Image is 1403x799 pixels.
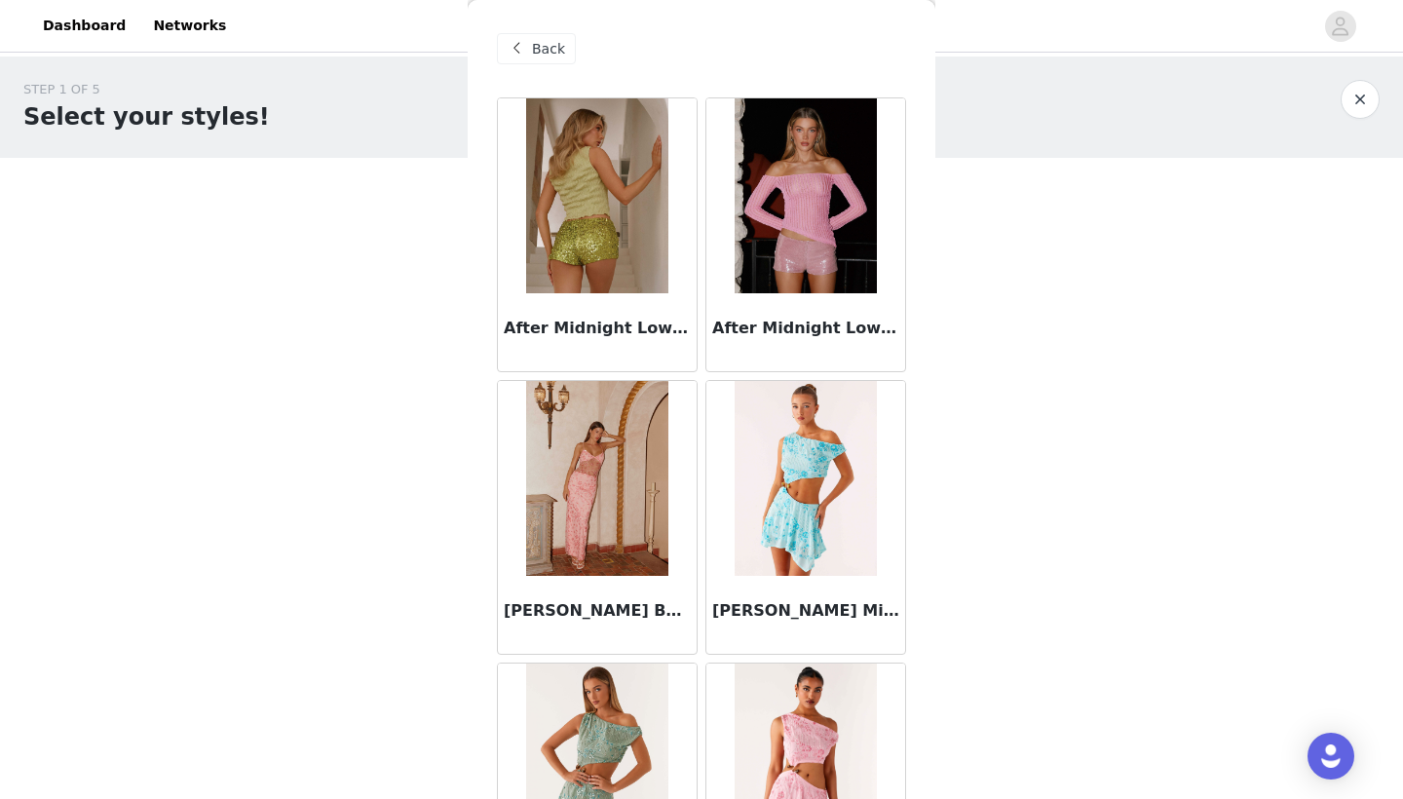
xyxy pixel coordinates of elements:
a: Networks [141,4,238,48]
div: Open Intercom Messenger [1308,733,1354,780]
h3: [PERSON_NAME] Beaded Maxi Dress - Pink Orange [504,599,691,623]
img: Aletta Sequin Mini Dress - Blue [735,381,876,576]
h3: After Midnight Low Rise Sequin Mini Shorts - Pink [712,317,899,340]
div: STEP 1 OF 5 [23,80,270,99]
a: Dashboard [31,4,137,48]
img: After Midnight Low Rise Sequin Mini Shorts - Pink [735,98,876,293]
span: Back [532,39,565,59]
div: avatar [1331,11,1349,42]
img: After Midnight Low Rise Sequin Mini Shorts - Olive [526,98,667,293]
h1: Select your styles! [23,99,270,134]
h3: [PERSON_NAME] Mini Dress - Blue [712,599,899,623]
h3: After Midnight Low Rise Sequin Mini Shorts - Olive [504,317,691,340]
img: Akira Beaded Maxi Dress - Pink Orange [526,381,667,576]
